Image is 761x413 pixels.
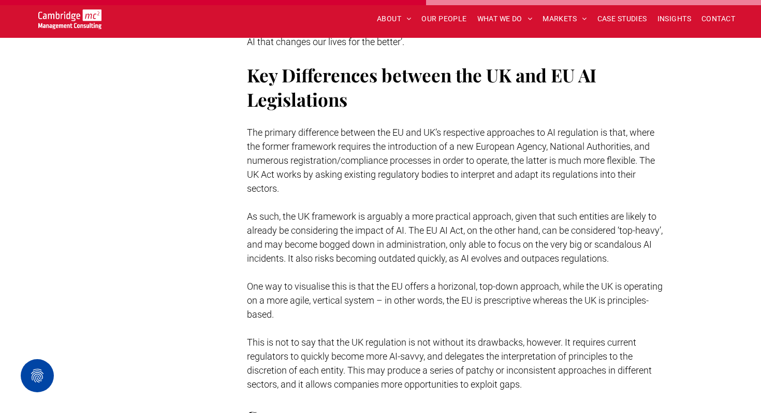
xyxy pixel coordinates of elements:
[696,11,740,27] a: CONTACT
[416,11,472,27] a: OUR PEOPLE
[247,22,661,47] span: In following these values, the UK hopes to fulfil their goal ‘to make the UK a great place to bui...
[652,11,696,27] a: INSIGHTS
[38,11,102,22] a: Your Business Transformed | Cambridge Management Consulting
[472,11,538,27] a: WHAT WE DO
[247,63,596,111] span: Key Differences between the UK and EU AI Legislations
[247,127,655,194] span: The primary difference between the EU and UK’s respective approaches to AI regulation is that, wh...
[247,337,652,390] span: This is not to say that the UK regulation is not without its drawbacks, however. It requires curr...
[247,211,663,264] span: As such, the UK framework is arguably a more practical approach, given that such entities are lik...
[38,9,102,29] img: Go to Homepage
[247,281,663,320] span: One way to visualise this is that the EU offers a horizonal, top-down approach, while the UK is o...
[592,11,652,27] a: CASE STUDIES
[372,11,417,27] a: ABOUT
[537,11,592,27] a: MARKETS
